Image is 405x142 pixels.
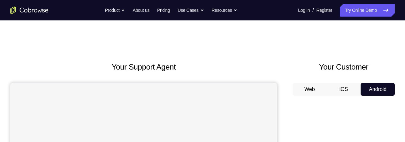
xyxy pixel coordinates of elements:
span: / [312,6,314,14]
a: Register [317,4,332,17]
a: Go to the home page [10,6,49,14]
a: About us [133,4,149,17]
h2: Your Customer [293,61,395,73]
button: Android [361,83,395,96]
a: Pricing [157,4,170,17]
a: Try Online Demo [340,4,395,17]
button: iOS [327,83,361,96]
a: Log In [298,4,310,17]
button: Resources [212,4,238,17]
h2: Your Support Agent [10,61,277,73]
button: Product [105,4,125,17]
button: Use Cases [178,4,204,17]
button: Web [293,83,327,96]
